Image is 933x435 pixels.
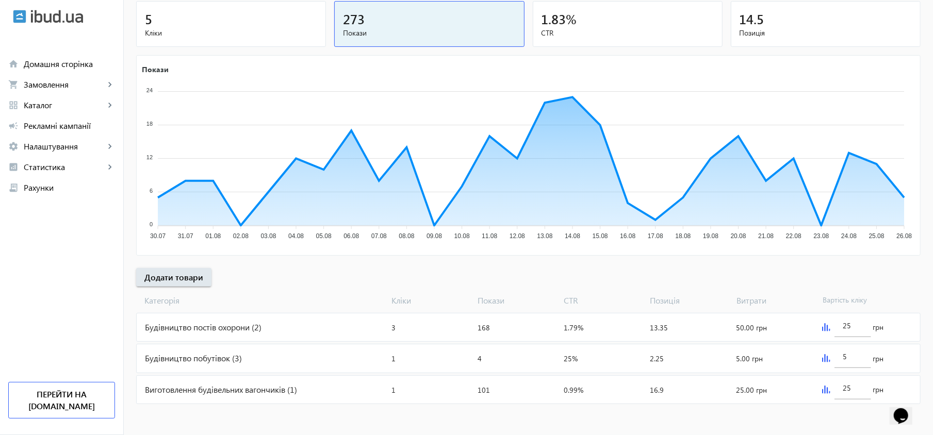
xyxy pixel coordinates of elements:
[478,323,490,332] span: 168
[343,28,515,38] span: Покази
[841,232,857,240] tspan: 24.08
[648,232,663,240] tspan: 17.08
[732,295,819,306] span: Витрати
[8,162,19,172] mat-icon: analytics
[343,10,365,27] span: 273
[896,232,912,240] tspan: 26.08
[391,323,396,332] span: 3
[736,385,767,395] span: 25.00 грн
[8,141,19,152] mat-icon: settings
[24,121,115,131] span: Рекламні кампанії
[564,323,583,332] span: 1.79%
[8,79,19,90] mat-icon: shopping_cart
[822,354,830,362] img: graph.svg
[786,232,801,240] tspan: 22.08
[371,232,387,240] tspan: 07.08
[620,232,635,240] tspan: 16.08
[566,10,577,27] span: %
[105,100,115,110] mat-icon: keyboard_arrow_right
[510,232,525,240] tspan: 12.08
[150,188,153,194] tspan: 6
[564,385,583,395] span: 0.99%
[150,221,153,227] tspan: 0
[24,79,105,90] span: Замовлення
[736,354,763,363] span: 5.00 грн
[387,295,473,306] span: Кліки
[8,59,19,69] mat-icon: home
[137,313,387,341] div: Будівництво постів охорони (2)
[473,295,560,306] span: Покази
[144,272,203,283] span: Додати товари
[146,121,153,127] tspan: 18
[136,268,211,287] button: Додати товари
[391,354,396,363] span: 1
[8,100,19,110] mat-icon: grid_view
[873,322,884,332] span: грн
[675,232,691,240] tspan: 18.08
[145,28,317,38] span: Кліки
[288,232,304,240] tspan: 04.08
[316,232,332,240] tspan: 05.08
[873,384,884,395] span: грн
[890,394,923,425] iframe: chat widget
[542,28,714,38] span: CTR
[758,232,774,240] tspan: 21.08
[391,385,396,395] span: 1
[146,154,153,160] tspan: 12
[8,182,19,193] mat-icon: receipt_long
[869,232,885,240] tspan: 25.08
[537,232,552,240] tspan: 13.08
[399,232,415,240] tspan: 08.08
[205,232,221,240] tspan: 01.08
[593,232,608,240] tspan: 15.08
[813,232,829,240] tspan: 23.08
[178,232,193,240] tspan: 31.07
[8,121,19,131] mat-icon: campaign
[136,295,387,306] span: Категорія
[105,141,115,152] mat-icon: keyboard_arrow_right
[542,10,566,27] span: 1.83
[650,354,664,363] span: 2.25
[24,162,105,172] span: Статистика
[105,79,115,90] mat-icon: keyboard_arrow_right
[8,382,115,419] a: Перейти на [DOMAIN_NAME]
[822,386,830,394] img: graph.svg
[24,100,105,110] span: Каталог
[13,10,26,23] img: ibud.svg
[822,323,830,331] img: graph.svg
[24,182,115,193] span: Рахунки
[703,232,718,240] tspan: 19.08
[145,10,152,27] span: 5
[478,354,482,363] span: 4
[24,141,105,152] span: Налаштування
[565,232,580,240] tspan: 14.08
[137,344,387,372] div: Будівництво побутівок (3)
[736,323,767,332] span: 50.00 грн
[564,354,578,363] span: 25%
[137,376,387,404] div: Виготовлення будівельних вагончиків (1)
[31,10,83,23] img: ibud_text.svg
[142,64,169,74] text: Покази
[740,28,912,38] span: Позиція
[740,10,764,27] span: 14.5
[482,232,497,240] tspan: 11.08
[146,87,153,93] tspan: 24
[873,354,884,364] span: грн
[427,232,442,240] tspan: 09.08
[150,232,166,240] tspan: 30.07
[478,385,490,395] span: 101
[560,295,646,306] span: CTR
[454,232,470,240] tspan: 10.08
[261,232,276,240] tspan: 03.08
[731,232,746,240] tspan: 20.08
[343,232,359,240] tspan: 06.08
[650,323,668,332] span: 13.35
[24,59,115,69] span: Домашня сторінка
[819,295,905,306] span: Вартість кліку
[650,385,664,395] span: 16.9
[646,295,732,306] span: Позиція
[105,162,115,172] mat-icon: keyboard_arrow_right
[233,232,249,240] tspan: 02.08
